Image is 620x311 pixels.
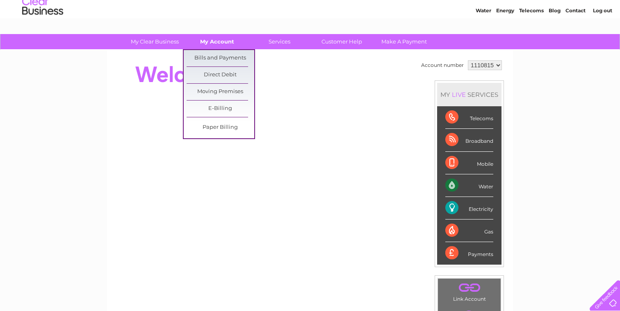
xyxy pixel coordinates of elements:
[565,35,586,41] a: Contact
[445,242,493,264] div: Payments
[187,67,254,83] a: Direct Debit
[519,35,544,41] a: Telecoms
[549,35,561,41] a: Blog
[465,4,522,14] a: 0333 014 3131
[438,278,501,304] td: Link Account
[445,174,493,197] div: Water
[445,106,493,129] div: Telecoms
[445,197,493,220] div: Electricity
[187,50,254,66] a: Bills and Payments
[117,5,504,40] div: Clear Business is a trading name of Verastar Limited (registered in [GEOGRAPHIC_DATA] No. 3667643...
[183,34,251,49] a: My Account
[187,101,254,117] a: E-Billing
[496,35,514,41] a: Energy
[440,281,499,295] a: .
[445,152,493,174] div: Mobile
[437,83,501,106] div: MY SERVICES
[22,21,64,46] img: logo.png
[476,35,491,41] a: Water
[370,34,438,49] a: Make A Payment
[187,119,254,136] a: Paper Billing
[246,34,313,49] a: Services
[308,34,376,49] a: Customer Help
[450,91,467,98] div: LIVE
[419,58,466,72] td: Account number
[445,220,493,242] div: Gas
[593,35,612,41] a: Log out
[445,129,493,151] div: Broadband
[121,34,189,49] a: My Clear Business
[187,84,254,100] a: Moving Premises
